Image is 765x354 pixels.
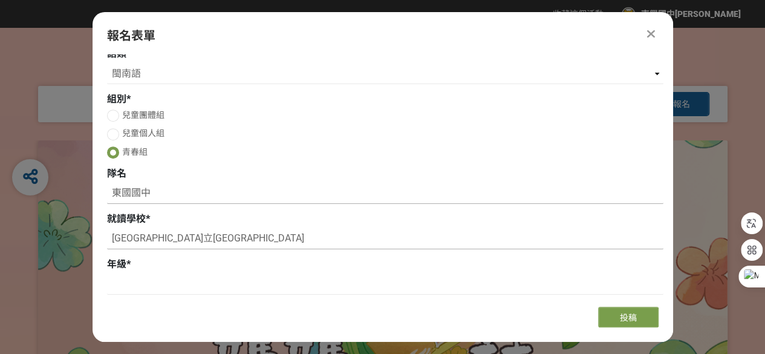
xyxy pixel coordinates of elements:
[122,110,164,120] span: 兒童團體組
[122,147,148,157] span: 青春組
[107,28,155,43] span: 報名表單
[107,168,126,179] span: 隊名
[107,258,126,270] span: 年級
[620,313,637,323] span: 投稿
[122,128,164,138] span: 兒童個人組
[107,213,146,225] span: 就讀學校
[553,9,604,19] span: 收藏這個活動
[598,307,659,327] button: 投稿
[107,93,126,105] span: 組別
[656,99,690,109] span: 馬上報名
[637,92,709,116] button: 馬上報名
